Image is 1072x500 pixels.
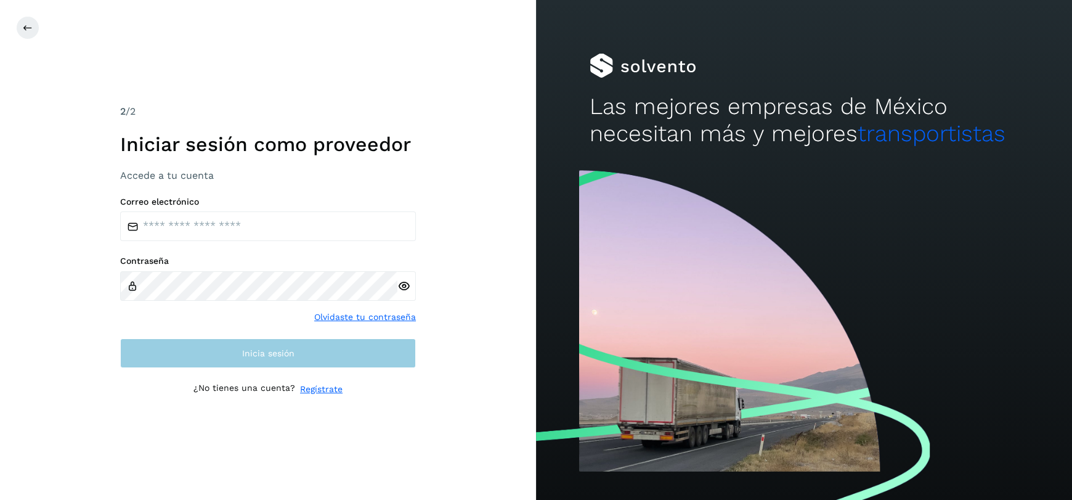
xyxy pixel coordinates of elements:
span: Inicia sesión [242,349,294,358]
a: Regístrate [300,383,343,396]
button: Inicia sesión [120,338,416,368]
h3: Accede a tu cuenta [120,170,416,181]
h2: Las mejores empresas de México necesitan más y mejores [590,93,1018,148]
h1: Iniciar sesión como proveedor [120,133,416,156]
label: Contraseña [120,256,416,266]
a: Olvidaste tu contraseña [314,311,416,324]
div: /2 [120,104,416,119]
label: Correo electrónico [120,197,416,207]
span: transportistas [858,120,1005,147]
span: 2 [120,105,126,117]
p: ¿No tienes una cuenta? [193,383,295,396]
